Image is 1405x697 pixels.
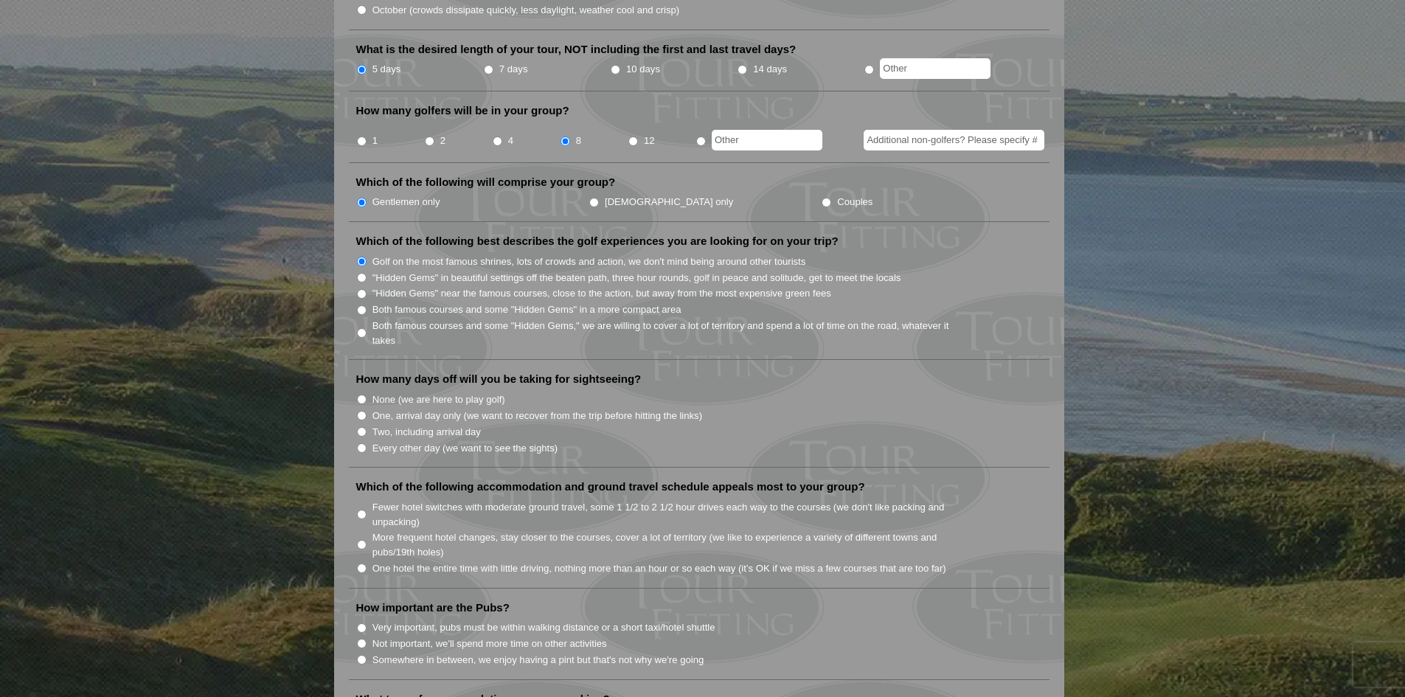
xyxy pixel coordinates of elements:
[356,372,642,386] label: How many days off will you be taking for sightseeing?
[372,392,505,407] label: None (we are here to play golf)
[372,195,440,209] label: Gentlemen only
[372,409,702,423] label: One, arrival day only (we want to recover from the trip before hitting the links)
[440,133,445,148] label: 2
[356,42,797,57] label: What is the desired length of your tour, NOT including the first and last travel days?
[864,130,1044,150] input: Additional non-golfers? Please specify #
[356,600,510,615] label: How important are the Pubs?
[356,175,616,190] label: Which of the following will comprise your group?
[499,62,528,77] label: 7 days
[372,319,965,347] label: Both famous courses and some "Hidden Gems," we are willing to cover a lot of territory and spend ...
[372,530,965,559] label: More frequent hotel changes, stay closer to the courses, cover a lot of territory (we like to exp...
[576,133,581,148] label: 8
[753,62,787,77] label: 14 days
[372,302,681,317] label: Both famous courses and some "Hidden Gems" in a more compact area
[644,133,655,148] label: 12
[372,254,806,269] label: Golf on the most famous shrines, lots of crowds and action, we don't mind being around other tour...
[880,58,991,79] input: Other
[372,500,965,529] label: Fewer hotel switches with moderate ground travel, some 1 1/2 to 2 1/2 hour drives each way to the...
[372,133,378,148] label: 1
[372,561,946,576] label: One hotel the entire time with little driving, nothing more than an hour or so each way (it’s OK ...
[372,637,607,651] label: Not important, we'll spend more time on other activities
[372,425,481,440] label: Two, including arrival day
[356,234,839,249] label: Which of the following best describes the golf experiences you are looking for on your trip?
[356,479,865,494] label: Which of the following accommodation and ground travel schedule appeals most to your group?
[508,133,513,148] label: 4
[372,441,558,456] label: Every other day (we want to see the sights)
[712,130,822,150] input: Other
[372,271,901,285] label: "Hidden Gems" in beautiful settings off the beaten path, three hour rounds, golf in peace and sol...
[356,103,569,118] label: How many golfers will be in your group?
[372,620,715,635] label: Very important, pubs must be within walking distance or a short taxi/hotel shuttle
[372,62,401,77] label: 5 days
[372,286,831,301] label: "Hidden Gems" near the famous courses, close to the action, but away from the most expensive gree...
[837,195,873,209] label: Couples
[372,653,704,667] label: Somewhere in between, we enjoy having a pint but that's not why we're going
[372,3,680,18] label: October (crowds dissipate quickly, less daylight, weather cool and crisp)
[605,195,733,209] label: [DEMOGRAPHIC_DATA] only
[626,62,660,77] label: 10 days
